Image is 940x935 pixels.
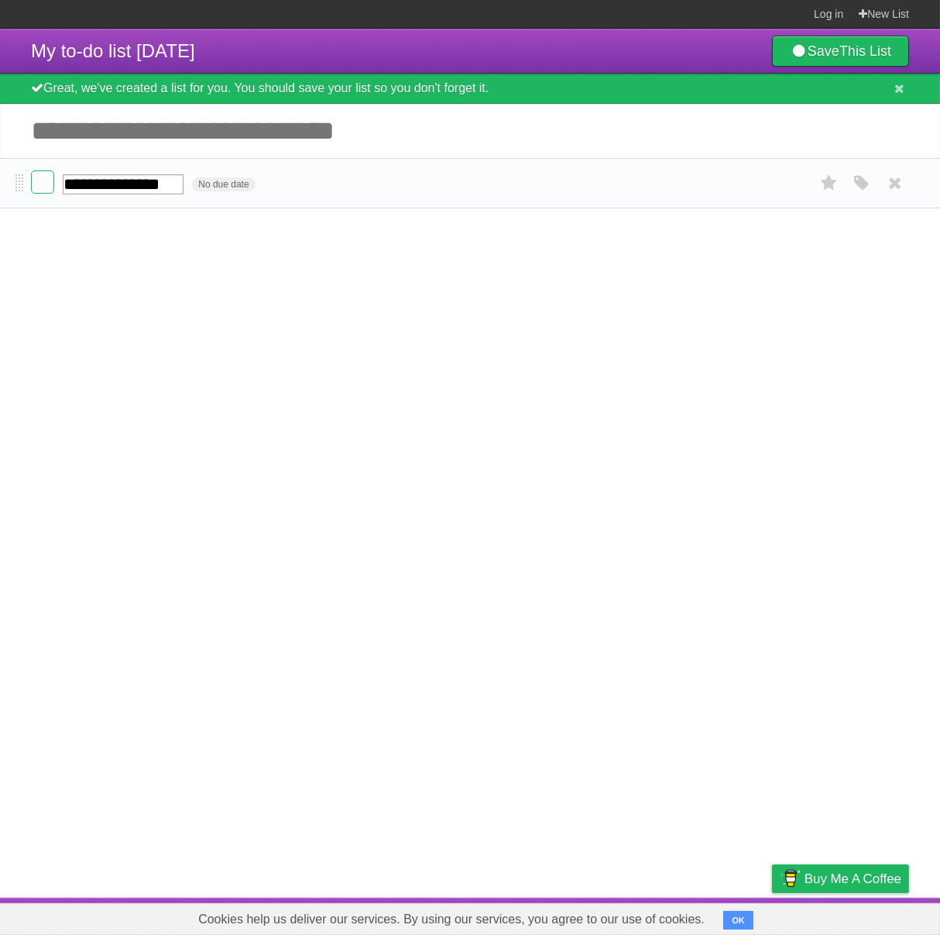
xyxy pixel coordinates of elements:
[31,170,54,194] label: Done
[804,865,901,892] span: Buy me a coffee
[752,902,792,931] a: Privacy
[811,902,909,931] a: Suggest a feature
[192,177,255,191] span: No due date
[772,865,909,893] a: Buy me a coffee
[723,911,753,930] button: OK
[772,36,909,67] a: SaveThis List
[566,902,599,931] a: About
[780,865,801,892] img: Buy me a coffee
[183,904,720,935] span: Cookies help us deliver our services. By using our services, you agree to our use of cookies.
[617,902,680,931] a: Developers
[815,170,844,196] label: Star task
[699,902,733,931] a: Terms
[839,43,891,59] b: This List
[31,40,195,61] span: My to-do list [DATE]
